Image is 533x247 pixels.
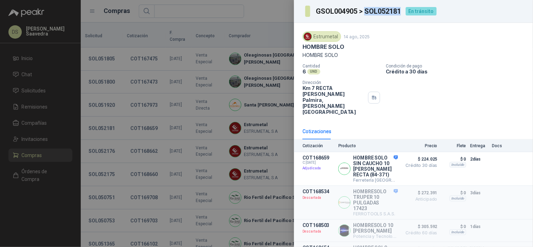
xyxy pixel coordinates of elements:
[303,128,331,135] div: Cotizaciones
[303,189,334,194] p: COT168534
[303,85,365,115] p: Km 7 RECTA [PERSON_NAME] Palmira , [PERSON_NAME][GEOGRAPHIC_DATA]
[353,189,398,211] p: HOMBRESOLO TRUPER 10 PULGADAS 17423
[450,162,466,168] div: Incluido
[339,163,350,175] img: Company Logo
[470,189,488,197] p: 3 días
[442,143,466,148] p: Flete
[470,222,488,231] p: 1 días
[353,234,398,239] p: Potencia y Tecnología
[344,34,370,39] p: 14 ago, 2025
[470,143,488,148] p: Entrega
[450,229,466,235] div: Incluido
[303,143,334,148] p: Cotización
[303,43,344,51] p: HOMBRE SOLO
[442,222,466,231] p: $ 0
[402,163,437,168] span: Crédito 30 días
[442,155,466,163] p: $ 0
[402,197,437,201] span: Anticipado
[492,143,506,148] p: Docs
[402,189,437,197] span: $ 272.391
[339,225,350,236] img: Company Logo
[338,143,398,148] p: Producto
[386,69,530,74] p: Crédito a 30 días
[304,33,312,40] img: Company Logo
[386,64,530,69] p: Condición de pago
[303,31,341,42] div: Estrumetal
[406,7,437,15] div: En tránsito
[307,69,320,74] div: UND
[303,52,525,58] p: HOMBRE SOLO
[303,194,334,201] p: Descartada
[303,64,380,69] p: Cantidad
[442,189,466,197] p: $ 0
[339,197,350,208] img: Company Logo
[303,155,334,161] p: COT168659
[470,155,488,163] p: 2 días
[316,8,402,15] h3: GSOL004905 > SOL052181
[303,165,334,172] p: Adjudicada
[402,231,437,235] span: Crédito 60 días
[353,211,398,216] p: FERROTOOLS S.A.S.
[353,155,398,177] p: HOMBRE SOLO SIN CAUCHO 10 [PERSON_NAME] RECTA (84-371)
[353,177,398,183] p: Ferretería [GEOGRAPHIC_DATA][PERSON_NAME]
[303,80,365,85] p: Dirección
[402,222,437,231] span: $ 305.592
[353,222,398,234] p: HOMBRESOLO 10 [PERSON_NAME]
[402,143,437,148] p: Precio
[450,196,466,201] div: Incluido
[303,161,334,165] span: C: [DATE]
[303,69,306,74] p: 6
[402,155,437,163] span: $ 224.025
[303,222,334,228] p: COT168503
[303,228,334,235] p: Descartada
